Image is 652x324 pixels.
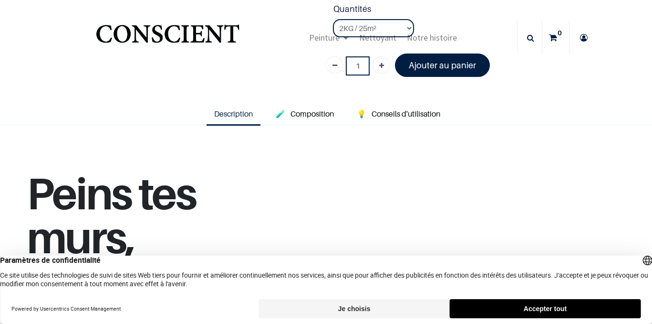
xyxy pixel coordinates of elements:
[555,28,564,38] sup: 0
[409,60,476,70] font: Ajouter au panier
[303,21,353,54] a: Peinture
[214,109,253,119] span: Description
[326,56,343,74] a: Supprimer
[373,56,390,74] a: Ajouter
[8,8,37,37] button: Open chat widget
[407,32,457,43] span: Notre histoire
[309,32,340,43] span: Peinture
[27,171,300,270] h1: Peins tes murs,
[290,109,334,119] span: Composition
[542,21,569,54] a: 0
[372,109,440,119] span: Conseils d'utilisation
[357,109,366,119] span: 💡
[395,54,490,77] a: Ajouter au panier
[359,32,396,43] span: Nettoyant
[276,109,285,119] span: 🧪
[94,19,241,57] img: Conscient
[94,19,241,57] a: Logo of Conscient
